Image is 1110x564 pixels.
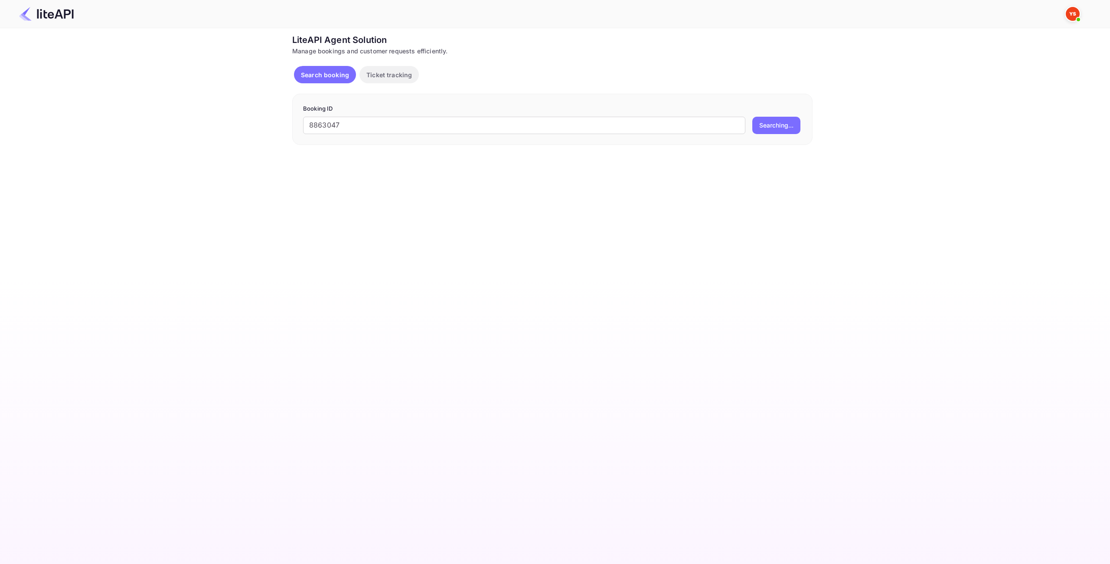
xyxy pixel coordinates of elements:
p: Search booking [301,70,349,79]
div: Manage bookings and customer requests efficiently. [292,46,813,56]
p: Booking ID [303,105,802,113]
p: Ticket tracking [366,70,412,79]
img: Yandex Support [1066,7,1080,21]
img: LiteAPI Logo [19,7,74,21]
input: Enter Booking ID (e.g., 63782194) [303,117,745,134]
button: Searching... [752,117,800,134]
div: LiteAPI Agent Solution [292,33,813,46]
